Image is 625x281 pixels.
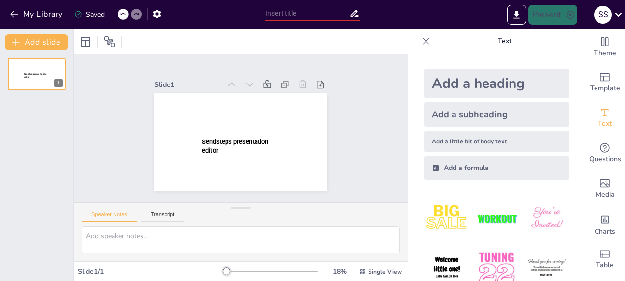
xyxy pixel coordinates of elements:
div: Add text boxes [585,100,625,136]
span: Text [598,118,612,129]
div: Slide 1 / 1 [78,267,224,276]
button: Export to PowerPoint [507,5,526,25]
div: Add a table [585,242,625,277]
span: Charts [595,226,615,237]
button: My Library [7,6,67,22]
div: Saved [74,10,105,19]
div: Get real-time input from your audience [585,136,625,171]
div: Add a heading [424,69,569,98]
button: Speaker Notes [82,211,137,222]
span: Position [104,36,115,48]
span: Theme [594,48,616,58]
div: Add charts and graphs [585,206,625,242]
div: 18 % [328,267,351,276]
p: Text [434,29,575,53]
div: Slide 1 [154,80,221,89]
img: 1.jpeg [424,196,470,241]
div: Add a subheading [424,102,569,127]
span: Media [596,189,615,200]
div: Add a little bit of body text [424,131,569,152]
div: Layout [78,34,93,50]
div: 1 [54,79,63,87]
span: Single View [368,268,402,276]
button: Add slide [5,34,68,50]
span: Template [590,83,620,94]
div: 1 [8,58,66,90]
button: S S [594,5,612,25]
div: S S [594,6,612,24]
span: Questions [589,154,621,165]
span: Sendsteps presentation editor [24,73,46,78]
img: 3.jpeg [524,196,569,241]
span: Sendsteps presentation editor [202,138,268,154]
div: Add a formula [424,156,569,180]
input: Insert title [265,6,349,21]
div: Add images, graphics, shapes or video [585,171,625,206]
span: Table [596,260,614,271]
img: 2.jpeg [474,196,519,241]
button: Transcript [141,211,185,222]
button: Present [528,5,577,25]
div: Add ready made slides [585,65,625,100]
div: Change the overall theme [585,29,625,65]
